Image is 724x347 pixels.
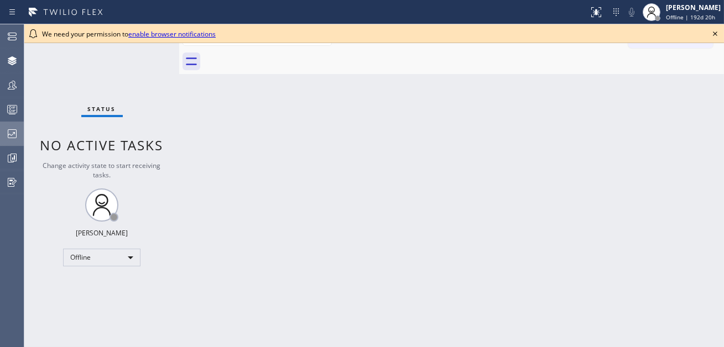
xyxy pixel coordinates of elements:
span: No active tasks [40,136,164,154]
span: We need your permission to [42,29,216,39]
span: Status [88,105,116,113]
span: Offline | 192d 20h [666,13,715,21]
div: [PERSON_NAME] [666,3,721,12]
span: Change activity state to start receiving tasks. [43,161,161,180]
div: Offline [63,249,140,266]
button: Mute [624,4,639,20]
a: enable browser notifications [128,29,216,39]
div: [PERSON_NAME] [76,228,128,238]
